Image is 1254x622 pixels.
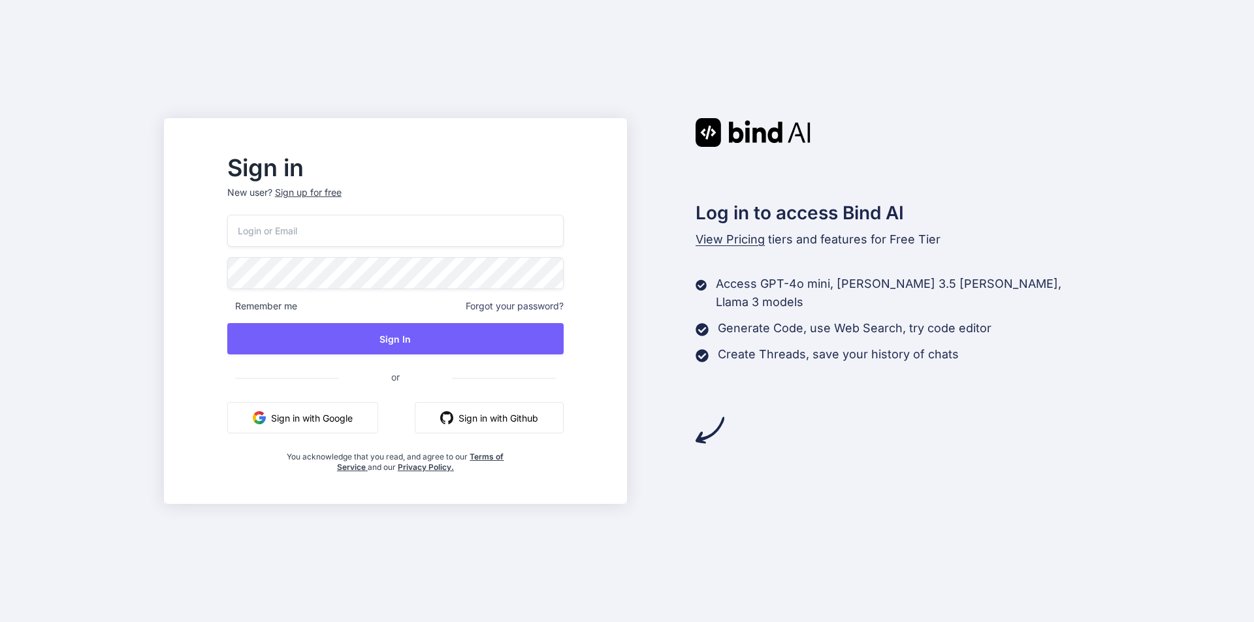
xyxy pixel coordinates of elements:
img: github [440,411,453,424]
a: Privacy Policy. [398,462,454,472]
span: Remember me [227,300,297,313]
button: Sign In [227,323,564,354]
input: Login or Email [227,215,564,247]
div: Sign up for free [275,186,342,199]
p: Generate Code, use Web Search, try code editor [718,319,991,337]
h2: Sign in [227,157,564,178]
div: You acknowledge that you read, and agree to our and our [283,444,508,473]
p: Access GPT-4o mini, [PERSON_NAME] 3.5 [PERSON_NAME], Llama 3 models [716,275,1090,311]
a: Terms of Service [337,452,504,472]
img: arrow [696,416,724,444]
span: Forgot your password? [466,300,564,313]
span: View Pricing [696,232,765,246]
img: Bind AI logo [696,118,811,147]
p: Create Threads, save your history of chats [718,345,959,364]
span: or [339,361,452,393]
button: Sign in with Google [227,402,378,433]
p: tiers and features for Free Tier [696,230,1090,249]
img: google [253,411,266,424]
button: Sign in with Github [415,402,564,433]
p: New user? [227,186,564,215]
h2: Log in to access Bind AI [696,199,1090,226]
